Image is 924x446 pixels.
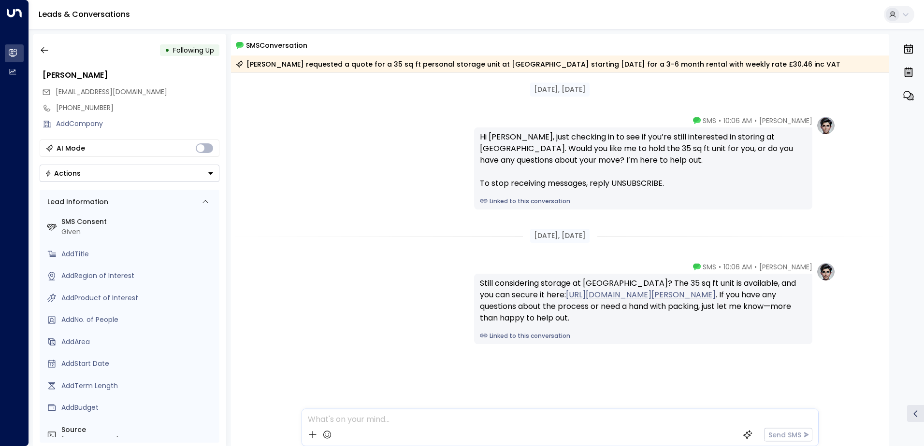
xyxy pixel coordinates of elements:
[43,70,219,81] div: [PERSON_NAME]
[44,197,108,207] div: Lead Information
[723,262,752,272] span: 10:06 AM
[61,381,216,391] div: AddTerm Length
[61,315,216,325] div: AddNo. of People
[816,262,836,281] img: profile-logo.png
[530,229,590,243] div: [DATE], [DATE]
[754,262,757,272] span: •
[61,337,216,347] div: AddArea
[816,116,836,135] img: profile-logo.png
[480,278,807,324] div: Still considering storage at [GEOGRAPHIC_DATA]? The 35 sq ft unit is available, and you can secur...
[530,83,590,97] div: [DATE], [DATE]
[40,165,219,182] div: Button group with a nested menu
[759,116,812,125] span: [PERSON_NAME]
[480,332,807,340] a: Linked to this conversation
[56,87,167,97] span: [EMAIL_ADDRESS][DOMAIN_NAME]
[480,131,807,189] div: Hi [PERSON_NAME], just checking in to see if you’re still interested in storing at [GEOGRAPHIC_DA...
[703,116,716,125] span: SMS
[165,42,170,59] div: •
[566,289,716,301] a: [URL][DOMAIN_NAME][PERSON_NAME]
[61,293,216,303] div: AddProduct of Interest
[759,262,812,272] span: [PERSON_NAME]
[173,45,214,55] span: Following Up
[57,143,85,153] div: AI Mode
[703,262,716,272] span: SMS
[61,217,216,227] label: SMS Consent
[39,9,130,20] a: Leads & Conversations
[45,169,81,178] div: Actions
[61,271,216,281] div: AddRegion of Interest
[56,119,219,129] div: AddCompany
[56,103,219,113] div: [PHONE_NUMBER]
[246,40,307,51] span: SMS Conversation
[61,249,216,259] div: AddTitle
[56,87,167,97] span: rebeccaralphs@hotmail.co.uk
[61,227,216,237] div: Given
[61,359,216,369] div: AddStart Date
[754,116,757,125] span: •
[236,59,840,69] div: [PERSON_NAME] requested a quote for a 35 sq ft personal storage unit at [GEOGRAPHIC_DATA] startin...
[480,197,807,206] a: Linked to this conversation
[719,116,721,125] span: •
[40,165,219,182] button: Actions
[61,403,216,413] div: AddBudget
[61,435,216,445] div: [PHONE_NUMBER]
[719,262,721,272] span: •
[723,116,752,125] span: 10:06 AM
[61,425,216,435] label: Source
